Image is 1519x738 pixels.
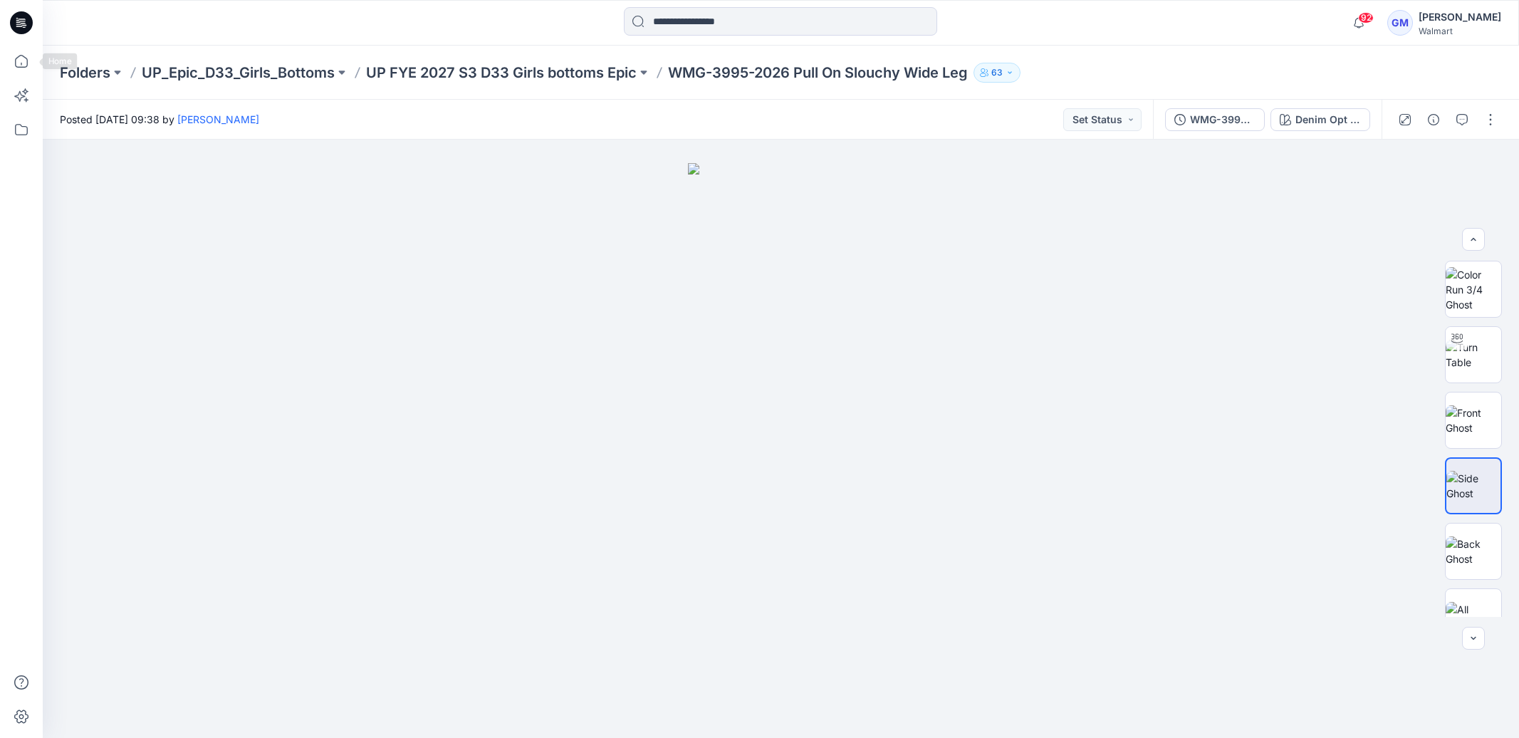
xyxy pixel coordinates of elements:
a: Folders [60,63,110,83]
img: Turn Table [1446,340,1501,370]
p: WMG-3995-2026 Pull On Slouchy Wide Leg [668,63,968,83]
img: Back Ghost [1446,536,1501,566]
button: 63 [973,63,1021,83]
div: Denim Opt 1-Bright Medium Wash [1295,112,1361,128]
div: [PERSON_NAME] [1419,9,1501,26]
div: Walmart [1419,26,1501,36]
img: All colorways [1446,602,1501,632]
a: UP_Epic_D33_Girls_Bottoms [142,63,335,83]
img: Color Run 3/4 Ghost [1446,267,1501,312]
div: WMG-3995-2026 Pull On Slouchy Wide Leg_Full Colorway [1190,112,1256,128]
img: eyJhbGciOiJIUzI1NiIsImtpZCI6IjAiLCJzbHQiOiJzZXMiLCJ0eXAiOiJKV1QifQ.eyJkYXRhIjp7InR5cGUiOiJzdG9yYW... [688,163,875,738]
p: 63 [991,65,1003,80]
div: GM [1387,10,1413,36]
button: WMG-3995-2026 Pull On Slouchy Wide Leg_Full Colorway [1165,108,1265,131]
img: Front Ghost [1446,405,1501,435]
img: Side Ghost [1446,471,1500,501]
span: Posted [DATE] 09:38 by [60,112,259,127]
a: UP FYE 2027 S3 D33 Girls bottoms Epic [366,63,637,83]
a: [PERSON_NAME] [177,113,259,125]
span: 92 [1358,12,1374,24]
button: Denim Opt 1-Bright Medium Wash [1270,108,1370,131]
button: Details [1422,108,1445,131]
